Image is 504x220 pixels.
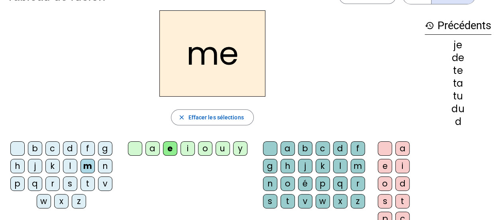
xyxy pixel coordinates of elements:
div: e [163,141,177,156]
div: p [10,176,25,191]
div: s [263,194,277,208]
div: z [351,194,365,208]
div: é [298,176,312,191]
div: l [333,159,347,173]
div: a [280,141,295,156]
div: t [280,194,295,208]
div: d [333,141,347,156]
div: i [395,159,410,173]
div: g [98,141,112,156]
div: h [280,159,295,173]
div: t [80,176,95,191]
div: d [395,176,410,191]
div: j [298,159,312,173]
div: m [80,159,95,173]
div: c [45,141,60,156]
div: o [378,176,392,191]
div: tu [425,91,491,101]
div: b [28,141,42,156]
div: ta [425,79,491,88]
mat-icon: close [178,114,185,121]
div: v [98,176,112,191]
div: f [351,141,365,156]
h3: Précédents [425,17,491,35]
div: du [425,104,491,114]
div: y [233,141,247,156]
div: k [316,159,330,173]
div: n [263,176,277,191]
div: k [45,159,60,173]
mat-icon: history [425,21,434,30]
div: n [98,159,112,173]
div: r [351,176,365,191]
span: Effacer les sélections [188,113,243,122]
div: p [316,176,330,191]
div: r [45,176,60,191]
div: q [28,176,42,191]
div: te [425,66,491,75]
div: l [63,159,77,173]
h2: me [159,10,265,97]
div: s [378,194,392,208]
div: je [425,40,491,50]
div: g [263,159,277,173]
div: t [395,194,410,208]
div: v [298,194,312,208]
div: o [198,141,212,156]
div: de [425,53,491,63]
div: e [378,159,392,173]
div: a [145,141,160,156]
div: w [316,194,330,208]
div: j [28,159,42,173]
div: i [180,141,195,156]
div: b [298,141,312,156]
div: z [72,194,86,208]
div: s [63,176,77,191]
div: u [216,141,230,156]
div: h [10,159,25,173]
div: d [63,141,77,156]
div: d [425,117,491,127]
div: x [54,194,69,208]
div: q [333,176,347,191]
div: f [80,141,95,156]
div: o [280,176,295,191]
div: w [37,194,51,208]
div: m [351,159,365,173]
button: Effacer les sélections [171,109,253,125]
div: c [316,141,330,156]
div: a [395,141,410,156]
div: x [333,194,347,208]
